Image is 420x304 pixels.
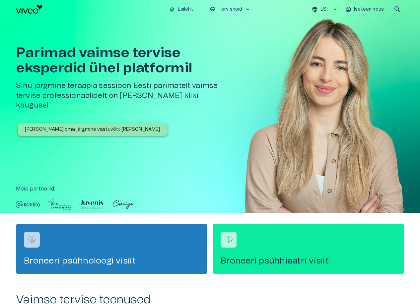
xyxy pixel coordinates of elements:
button: Iseteenindus [344,5,385,14]
p: [PERSON_NAME] oma järgmine vastuvõtt [PERSON_NAME] [25,126,160,133]
button: open search modal [391,3,404,16]
img: Broneeri psühholoogi visiit logo [27,235,37,245]
span: search [393,5,401,13]
span: keyboard_arrow_down [245,6,251,12]
span: home [169,6,175,12]
button: ecg_heartTervishoidkeyboard_arrow_down [207,5,254,14]
h1: Parimad vaimse tervise eksperdid ühel platformil [16,45,231,76]
p: Iseteenindus [354,6,384,13]
img: Woman smiling [245,19,404,233]
a: Navigate to service booking [16,224,207,274]
button: homeEsileht [167,5,196,14]
p: Meie partnerid : [16,185,404,193]
img: Partner logo [111,198,135,211]
a: Navigate to homepage [16,5,164,14]
button: EST [311,5,339,14]
img: Partner logo [79,198,103,211]
img: Partner logo [16,198,40,211]
p: Esileht [178,6,193,13]
img: Broneeri psühhiaatri visiit logo [224,235,234,245]
p: EST [320,6,329,13]
img: Partner logo [48,198,71,211]
button: [PERSON_NAME] oma järgmine vastuvõtt [PERSON_NAME] [18,123,168,136]
h4: Broneeri psühhiaatri visiit [221,256,396,266]
a: Navigate to service booking [213,224,404,274]
p: Tervishoid [218,6,243,13]
h4: Broneeri psühholoogi visiit [24,256,199,266]
h5: Sinu järgmine teraapia sessioon Eesti parimatelt vaimse tervise professionaalidelt on [PERSON_NAM... [16,81,231,110]
img: Viveo logo [16,5,42,14]
span: ecg_heart [210,6,216,12]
